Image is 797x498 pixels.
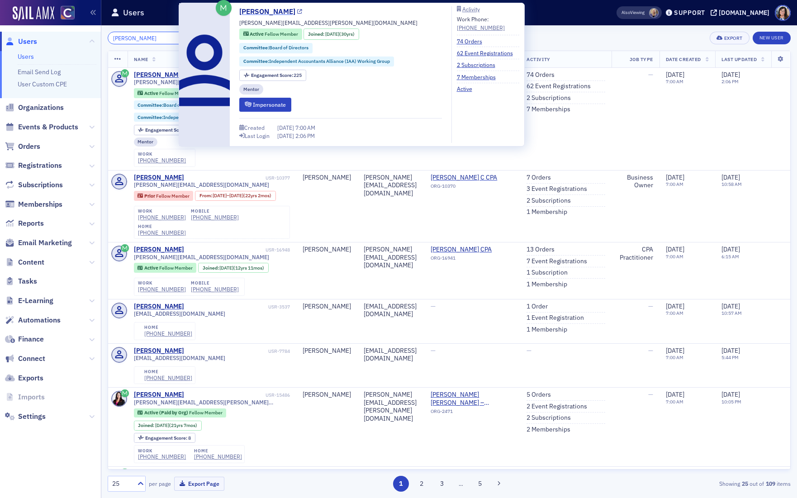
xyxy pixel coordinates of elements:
span: Active [144,265,159,271]
div: mobile [191,209,239,214]
div: [PERSON_NAME] [303,347,351,355]
a: Exports [5,373,43,383]
span: Fellow Member [189,409,223,416]
button: [DOMAIN_NAME] [711,9,773,16]
div: (30yrs) [325,31,355,38]
span: — [648,302,653,310]
a: [PERSON_NAME] [134,303,184,311]
time: 5:44 PM [721,354,739,360]
div: Active: Active: Fellow Member [134,263,197,273]
div: [PERSON_NAME][EMAIL_ADDRESS][DOMAIN_NAME] [364,174,418,198]
div: Committee: [134,113,289,122]
div: Created [244,125,265,130]
div: Joined: 2004-01-31 00:00:00 [134,421,202,431]
div: (21yrs 7mos) [155,422,197,428]
span: Joined : [138,422,155,428]
a: New User [753,32,791,44]
a: [PERSON_NAME] [134,246,184,254]
button: Export Page [174,477,224,491]
span: Viewing [621,9,645,16]
a: Automations [5,315,61,325]
div: 225 [251,73,302,78]
span: [PERSON_NAME][EMAIL_ADDRESS][PERSON_NAME][DOMAIN_NAME] [239,19,417,27]
span: Committee : [138,114,163,120]
img: SailAMX [13,6,54,21]
span: — [648,346,653,355]
span: — [648,390,653,398]
time: 6:15 AM [721,253,739,260]
span: Active [144,90,159,96]
span: Content [18,257,44,267]
span: [DATE] [721,71,740,79]
div: 8 [145,436,191,441]
a: 7 Event Registrations [527,257,587,266]
div: Committee: [239,57,394,67]
a: [PHONE_NUMBER] [144,375,192,381]
div: Work Phone: [457,15,505,32]
div: [PHONE_NUMBER] [138,214,186,221]
span: Profile [775,5,791,21]
div: [PERSON_NAME] [134,174,184,182]
span: [PERSON_NAME][EMAIL_ADDRESS][PERSON_NAME][DOMAIN_NAME] [134,399,290,406]
span: Memberships [18,199,62,209]
span: [DATE] [277,132,295,139]
a: Events & Products [5,122,78,132]
span: Date Created [666,56,701,62]
a: 1 Event Registration [527,314,584,322]
span: Engagement Score : [145,127,188,133]
h1: Users [123,7,144,18]
a: 1 Order [527,303,548,311]
span: [DATE] [721,390,740,398]
span: [DATE] [721,173,740,181]
span: Fellow Member [159,90,193,96]
div: [PHONE_NUMBER] [138,229,186,236]
input: Search… [108,32,194,44]
div: ORG-2471 [431,408,514,417]
button: 1 [393,476,409,492]
a: 2 Subscriptions [527,94,571,102]
div: Joined: 1995-08-15 00:00:00 [304,28,359,40]
a: [PERSON_NAME] C CPA [431,174,513,182]
div: [PERSON_NAME][EMAIL_ADDRESS][DOMAIN_NAME] [364,246,418,270]
a: [PERSON_NAME] [134,391,184,399]
div: CPA Practitioner [618,246,653,261]
a: E-Learning [5,296,53,306]
div: home [144,325,192,330]
div: USR-3537 [185,304,290,310]
span: [DATE] [277,124,295,131]
div: work [138,209,186,214]
a: Connect [5,354,45,364]
div: [PERSON_NAME] [134,71,184,79]
span: Alicia Gelinas [649,8,659,18]
a: 1 Membership [527,326,567,334]
div: Committee: [239,43,313,53]
span: 7:00 AM [295,124,315,131]
button: 5 [472,476,488,492]
a: 1 Subscription [527,269,568,277]
div: Mentor [134,138,158,147]
span: [DATE] [666,71,684,79]
a: Orders [5,142,40,152]
time: 7:00 AM [666,78,683,85]
a: Active [457,85,479,93]
a: Active Fellow Member [138,265,192,271]
div: home [138,224,186,229]
div: [EMAIL_ADDRESS][DOMAIN_NAME] [364,303,418,318]
div: work [138,152,186,157]
span: Users [18,37,37,47]
a: [PHONE_NUMBER] [138,453,186,460]
a: [PHONE_NUMBER] [191,286,239,293]
a: Registrations [5,161,62,171]
a: [PERSON_NAME] [239,6,302,17]
div: [PHONE_NUMBER] [138,157,186,164]
div: Business Owner [618,174,653,190]
span: Reports [18,218,44,228]
div: Aclivity [462,7,480,12]
div: [DOMAIN_NAME] [719,9,769,17]
a: 7 Orders [527,174,551,182]
div: Also [621,9,630,15]
div: work [138,280,186,286]
div: [PERSON_NAME] [303,174,351,182]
